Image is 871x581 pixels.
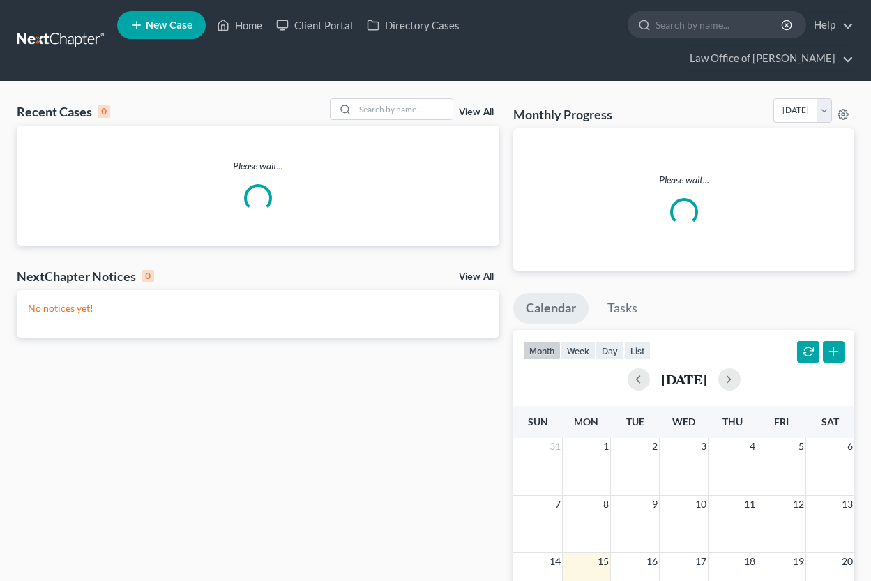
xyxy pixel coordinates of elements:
[524,173,843,187] p: Please wait...
[661,372,707,386] h2: [DATE]
[694,496,708,513] span: 10
[683,46,854,71] a: Law Office of [PERSON_NAME]
[146,20,192,31] span: New Case
[645,553,659,570] span: 16
[355,99,453,119] input: Search by name...
[561,341,596,360] button: week
[743,553,757,570] span: 18
[651,496,659,513] span: 9
[792,553,805,570] span: 19
[672,416,695,428] span: Wed
[792,496,805,513] span: 12
[523,341,561,360] button: month
[774,416,789,428] span: Fri
[840,553,854,570] span: 20
[595,293,650,324] a: Tasks
[17,159,499,173] p: Please wait...
[748,438,757,455] span: 4
[28,301,488,315] p: No notices yet!
[797,438,805,455] span: 5
[602,438,610,455] span: 1
[596,341,624,360] button: day
[269,13,360,38] a: Client Portal
[459,272,494,282] a: View All
[17,103,110,120] div: Recent Cases
[626,416,644,428] span: Tue
[142,270,154,282] div: 0
[821,416,839,428] span: Sat
[548,553,562,570] span: 14
[360,13,467,38] a: Directory Cases
[699,438,708,455] span: 3
[722,416,743,428] span: Thu
[554,496,562,513] span: 7
[528,416,548,428] span: Sun
[624,341,651,360] button: list
[846,438,854,455] span: 6
[602,496,610,513] span: 8
[743,496,757,513] span: 11
[840,496,854,513] span: 13
[651,438,659,455] span: 2
[694,553,708,570] span: 17
[459,107,494,117] a: View All
[210,13,269,38] a: Home
[17,268,154,285] div: NextChapter Notices
[513,293,589,324] a: Calendar
[98,105,110,118] div: 0
[596,553,610,570] span: 15
[548,438,562,455] span: 31
[513,106,612,123] h3: Monthly Progress
[656,12,783,38] input: Search by name...
[574,416,598,428] span: Mon
[807,13,854,38] a: Help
